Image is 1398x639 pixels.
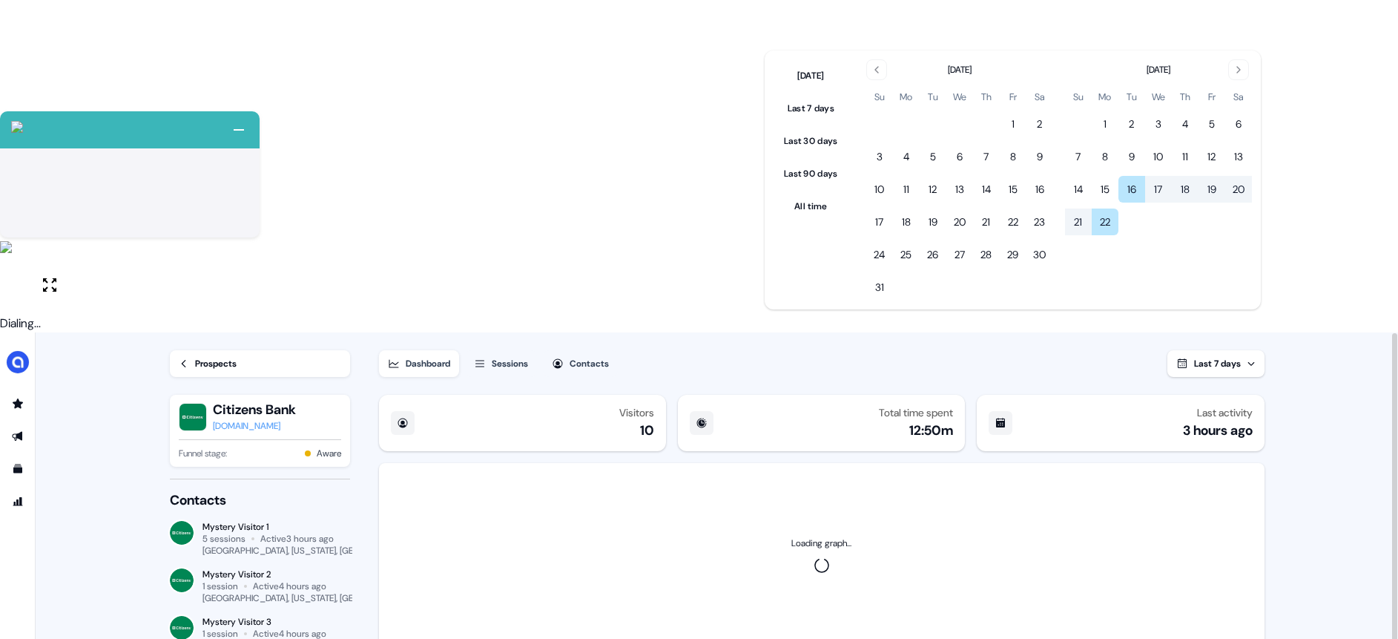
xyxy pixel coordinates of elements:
button: [DATE] [777,62,845,89]
th: Friday [1000,89,1026,105]
th: Tuesday [920,89,946,105]
button: Tuesday, September 16th, 2025, selected [1118,176,1145,203]
button: Dashboard [379,350,459,377]
div: Active 3 hours ago [260,533,334,545]
button: Monday, August 18th, 2025 [893,209,920,235]
button: Tuesday, August 26th, 2025 [920,241,946,268]
button: Sunday, September 14th, 2025 [1065,176,1092,203]
img: callcloud-icon-white-35.svg [11,121,23,133]
div: Last activity [1197,407,1253,419]
div: Mystery Visitor 3 [202,616,350,628]
button: Saturday, August 2nd, 2025 [1026,111,1053,137]
button: Sunday, August 3rd, 2025 [866,143,893,170]
button: Friday, August 1st, 2025 [1000,111,1026,137]
button: Wednesday, September 3rd, 2025 [1145,111,1172,137]
button: Monday, August 4th, 2025 [893,143,920,170]
table: August 2025 [866,89,1053,301]
div: 5 sessions [202,533,245,545]
button: Sunday, August 31st, 2025 [866,274,893,301]
button: Saturday, August 16th, 2025 [1026,176,1053,203]
th: Saturday [1225,89,1252,105]
a: Go to templates [6,457,30,481]
a: Go to attribution [6,490,30,514]
div: Loading graph... [791,536,851,551]
button: All time [777,193,845,220]
button: Go to the Previous Month [866,59,887,80]
table: September 2025 [1065,89,1252,268]
button: Wednesday, September 10th, 2025 [1145,143,1172,170]
button: Saturday, September 6th, 2025 [1225,111,1252,137]
th: Tuesday [1118,89,1145,105]
button: Thursday, August 21st, 2025 [973,209,1000,235]
div: [GEOGRAPHIC_DATA], [US_STATE], [GEOGRAPHIC_DATA] [202,592,425,604]
div: Dashboard [406,356,450,371]
button: Friday, August 15th, 2025 [1000,176,1026,203]
button: Thursday, September 4th, 2025 [1172,111,1198,137]
button: Sunday, August 17th, 2025 [866,209,893,235]
button: Tuesday, September 9th, 2025 [1118,143,1145,170]
button: Sessions [465,350,537,377]
button: Last 30 days [777,128,845,154]
a: [DOMAIN_NAME] [213,419,296,433]
button: Contacts [543,350,618,377]
button: Monday, September 8th, 2025 [1092,143,1118,170]
button: Sunday, September 7th, 2025 [1065,143,1092,170]
div: Sessions [492,356,528,371]
button: Saturday, August 9th, 2025 [1026,143,1053,170]
th: Monday [893,89,920,105]
button: Tuesday, August 5th, 2025 [920,143,946,170]
button: Aware [317,446,341,461]
th: Thursday [973,89,1000,105]
button: Last 90 days [777,160,845,187]
button: Friday, August 29th, 2025 [1000,241,1026,268]
button: Friday, August 8th, 2025 [1000,143,1026,170]
div: Mystery Visitor 2 [202,568,350,580]
button: Monday, August 11th, 2025 [893,176,920,203]
button: Sunday, August 10th, 2025 [866,176,893,203]
button: Wednesday, August 13th, 2025 [946,176,973,203]
th: Sunday [1065,89,1092,105]
button: Last 7 days [1167,350,1265,377]
button: Wednesday, August 27th, 2025 [946,241,973,268]
span: Funnel stage: [179,446,227,461]
a: Prospects [170,350,350,377]
div: 3 hours ago [1183,422,1253,439]
a: Go to prospects [6,392,30,416]
span: [DATE] [948,62,972,77]
div: Total time spent [879,407,953,419]
button: Today, Monday, September 22nd, 2025, selected [1092,209,1118,235]
div: Contacts [170,491,350,509]
button: Saturday, August 23rd, 2025 [1026,209,1053,235]
button: Thursday, September 11th, 2025 [1172,143,1198,170]
button: Thursday, August 7th, 2025 [973,143,1000,170]
button: Monday, August 25th, 2025 [893,241,920,268]
th: Wednesday [1145,89,1172,105]
div: 1 session [202,580,238,592]
div: Mystery Visitor 1 [202,521,350,533]
button: Tuesday, August 19th, 2025 [920,209,946,235]
div: Contacts [570,356,609,371]
button: Thursday, August 14th, 2025 [973,176,1000,203]
div: Prospects [195,356,237,371]
th: Monday [1092,89,1118,105]
button: Wednesday, September 17th, 2025, selected [1145,176,1172,203]
button: Friday, September 19th, 2025, selected [1198,176,1225,203]
button: Thursday, September 18th, 2025, selected [1172,176,1198,203]
button: Friday, September 12th, 2025 [1198,143,1225,170]
button: Citizens Bank [213,401,296,419]
div: Visitors [619,407,654,419]
span: Last 7 days [1194,358,1241,370]
th: Saturday [1026,89,1053,105]
button: Thursday, August 28th, 2025 [973,241,1000,268]
button: Friday, September 5th, 2025 [1198,111,1225,137]
div: Active 4 hours ago [253,580,326,592]
button: Saturday, September 20th, 2025, selected [1225,176,1252,203]
th: Wednesday [946,89,973,105]
th: Thursday [1172,89,1198,105]
button: Saturday, September 13th, 2025 [1225,143,1252,170]
button: Friday, August 22nd, 2025 [1000,209,1026,235]
button: Tuesday, August 12th, 2025 [920,176,946,203]
div: [GEOGRAPHIC_DATA], [US_STATE], [GEOGRAPHIC_DATA] [202,545,425,557]
th: Sunday [866,89,893,105]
